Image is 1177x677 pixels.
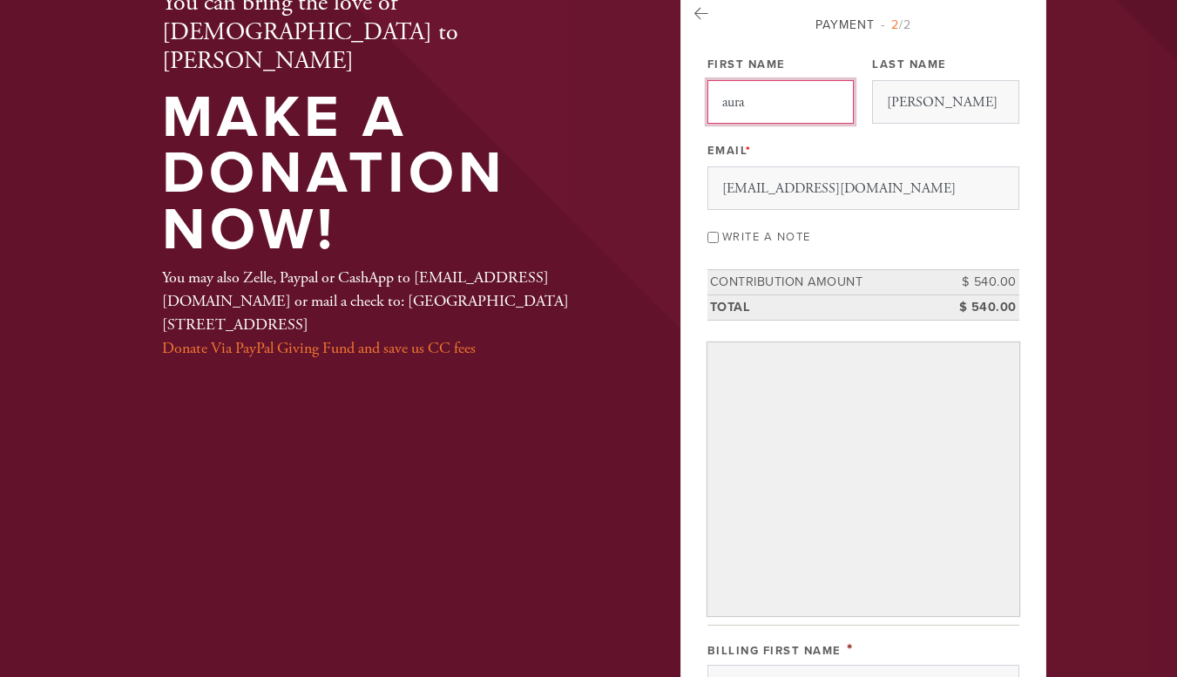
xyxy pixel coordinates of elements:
span: 2 [891,17,899,32]
span: /2 [881,17,911,32]
td: Total [707,294,941,320]
label: First Name [707,57,786,72]
td: $ 540.00 [941,270,1019,295]
h1: Make a Donation Now! [162,90,624,259]
td: $ 540.00 [941,294,1019,320]
span: This field is required. [746,144,752,158]
label: Last Name [872,57,947,72]
div: You may also Zelle, Paypal or CashApp to [EMAIL_ADDRESS][DOMAIN_NAME] or mail a check to: [GEOGRA... [162,266,624,360]
label: Write a note [722,230,811,244]
a: Donate Via PayPal Giving Fund and save us CC fees [162,338,476,358]
span: This field is required. [847,640,854,659]
label: Billing First Name [707,644,842,658]
td: Contribution Amount [707,270,941,295]
div: Payment [707,16,1019,34]
label: Email [707,143,752,159]
iframe: Secure payment input frame [711,346,1016,613]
